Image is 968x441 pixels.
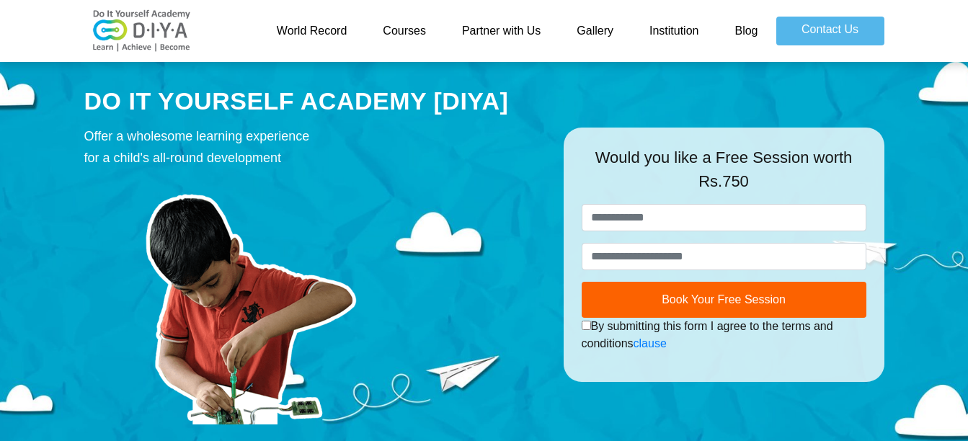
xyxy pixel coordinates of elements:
[444,17,559,45] a: Partner with Us
[259,17,365,45] a: World Record
[662,293,786,306] span: Book Your Free Session
[582,146,866,204] div: Would you like a Free Session worth Rs.750
[84,125,542,169] div: Offer a wholesome learning experience for a child's all-round development
[365,17,444,45] a: Courses
[716,17,776,45] a: Blog
[634,337,667,349] a: clause
[84,9,200,53] img: logo-v2.png
[776,17,884,45] a: Contact Us
[84,176,416,424] img: course-prod.png
[631,17,716,45] a: Institution
[84,84,542,119] div: DO IT YOURSELF ACADEMY [DIYA]
[582,282,866,318] button: Book Your Free Session
[582,318,866,352] div: By submitting this form I agree to the terms and conditions
[559,17,631,45] a: Gallery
